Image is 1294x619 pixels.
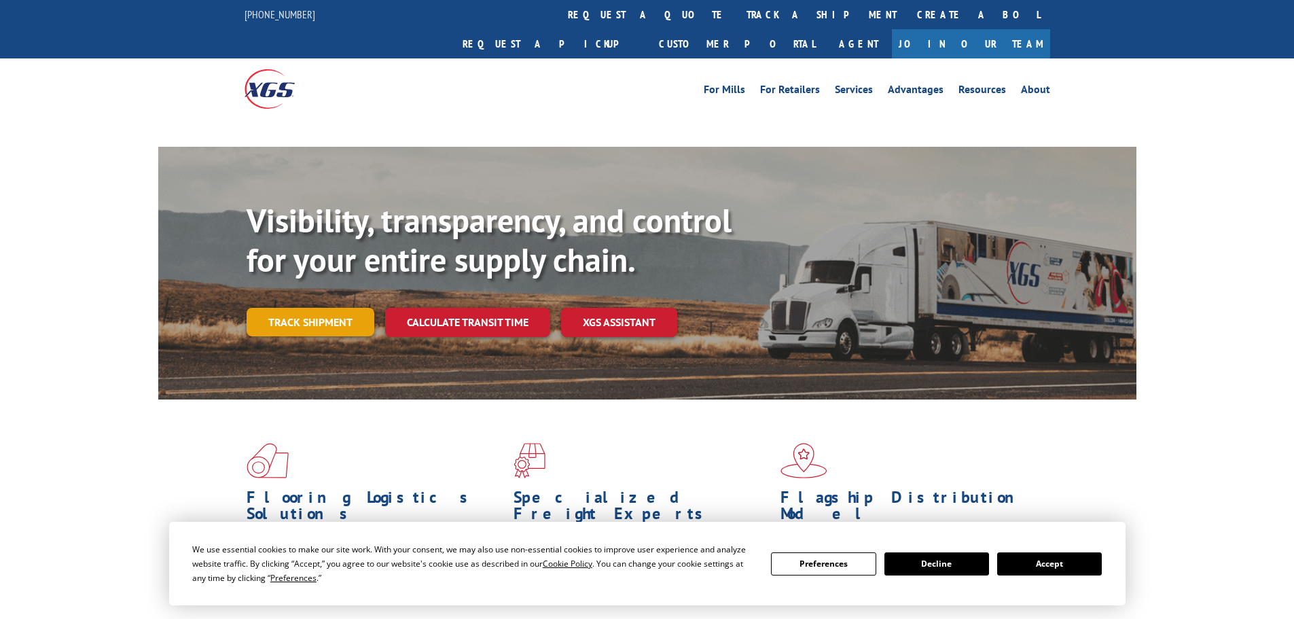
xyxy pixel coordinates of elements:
[452,29,649,58] a: Request a pickup
[169,522,1126,605] div: Cookie Consent Prompt
[780,489,1037,529] h1: Flagship Distribution Model
[543,558,592,569] span: Cookie Policy
[771,552,876,576] button: Preferences
[1021,84,1050,99] a: About
[888,84,943,99] a: Advantages
[884,552,989,576] button: Decline
[247,489,503,529] h1: Flooring Logistics Solutions
[649,29,825,58] a: Customer Portal
[704,84,745,99] a: For Mills
[514,489,770,529] h1: Specialized Freight Experts
[780,443,827,478] img: xgs-icon-flagship-distribution-model-red
[247,199,732,281] b: Visibility, transparency, and control for your entire supply chain.
[561,308,677,337] a: XGS ASSISTANT
[835,84,873,99] a: Services
[892,29,1050,58] a: Join Our Team
[997,552,1102,576] button: Accept
[958,84,1006,99] a: Resources
[247,443,289,478] img: xgs-icon-total-supply-chain-intelligence-red
[760,84,820,99] a: For Retailers
[247,308,374,336] a: Track shipment
[825,29,892,58] a: Agent
[270,572,317,584] span: Preferences
[245,7,315,21] a: [PHONE_NUMBER]
[514,443,545,478] img: xgs-icon-focused-on-flooring-red
[385,308,550,337] a: Calculate transit time
[192,542,755,585] div: We use essential cookies to make our site work. With your consent, we may also use non-essential ...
